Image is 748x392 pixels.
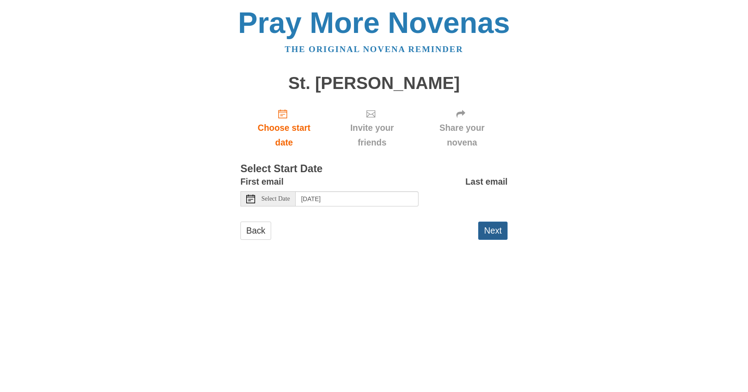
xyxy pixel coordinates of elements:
span: Select Date [261,196,290,202]
div: Click "Next" to confirm your start date first. [328,101,416,154]
label: First email [240,174,284,189]
span: Share your novena [425,121,499,150]
h3: Select Start Date [240,163,508,175]
span: Choose start date [249,121,319,150]
button: Next [478,222,508,240]
a: Pray More Novenas [238,6,510,39]
h1: St. [PERSON_NAME] [240,74,508,93]
a: Choose start date [240,101,328,154]
span: Invite your friends [337,121,407,150]
div: Click "Next" to confirm your start date first. [416,101,508,154]
a: The original novena reminder [285,44,463,54]
a: Back [240,222,271,240]
label: Last email [465,174,508,189]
